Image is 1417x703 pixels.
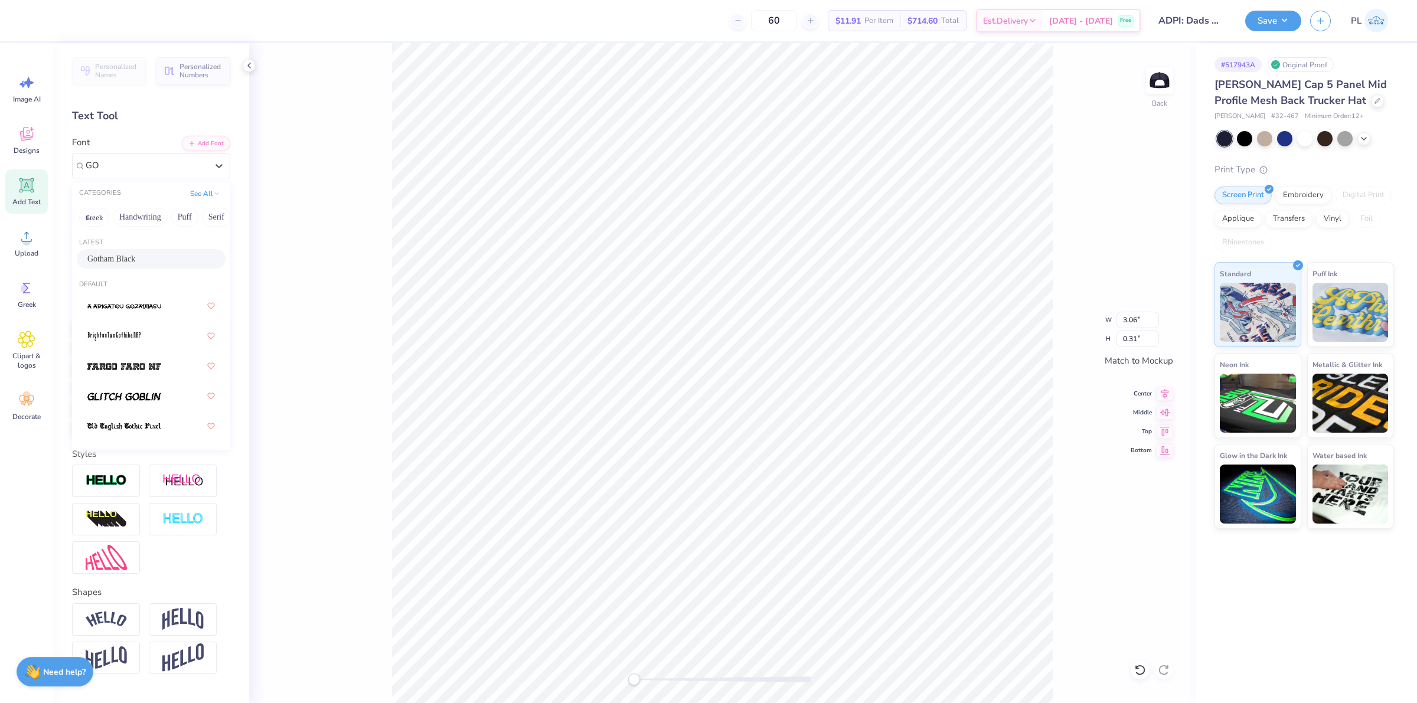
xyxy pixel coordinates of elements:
[86,545,127,570] img: Free Distort
[182,136,230,151] button: Add Font
[7,351,46,370] span: Clipart & logos
[1351,14,1362,28] span: PL
[1214,234,1272,251] div: Rhinestones
[12,197,41,207] span: Add Text
[1353,210,1380,228] div: Foil
[202,208,231,227] button: Serif
[1245,11,1301,31] button: Save
[1265,210,1312,228] div: Transfers
[87,393,161,401] img: Glitch Goblin
[1214,187,1272,204] div: Screen Print
[87,253,135,265] span: Gotham Black
[1214,112,1265,122] span: [PERSON_NAME]
[1131,427,1152,436] span: Top
[43,666,86,678] strong: Need help?
[72,108,230,124] div: Text Tool
[1131,446,1152,455] span: Bottom
[1312,374,1389,433] img: Metallic & Glitter Ink
[95,63,139,79] span: Personalized Names
[1214,163,1393,176] div: Print Type
[1271,112,1299,122] span: # 32-467
[1312,267,1337,280] span: Puff Ink
[1220,358,1249,371] span: Neon Ink
[1220,449,1287,462] span: Glow in the Dark Ink
[907,15,938,27] span: $714.60
[162,643,204,672] img: Rise
[1220,283,1296,342] img: Standard
[1305,112,1364,122] span: Minimum Order: 12 +
[1312,358,1382,371] span: Metallic & Glitter Ink
[1152,98,1167,109] div: Back
[72,447,96,461] label: Styles
[1120,17,1131,25] span: Free
[13,94,41,104] span: Image AI
[162,473,204,488] img: Shadow
[72,57,146,84] button: Personalized Names
[171,208,198,227] button: Puff
[1214,77,1387,107] span: [PERSON_NAME] Cap 5 Panel Mid Profile Mesh Back Trucker Hat
[72,238,230,248] div: Latest
[1220,267,1251,280] span: Standard
[1131,408,1152,417] span: Middle
[162,608,204,630] img: Arch
[1214,210,1262,228] div: Applique
[1214,57,1262,72] div: # 517943A
[1220,374,1296,433] img: Neon Ink
[1131,389,1152,398] span: Center
[1220,465,1296,524] img: Glow in the Dark Ink
[113,208,168,227] button: Handwriting
[1275,187,1331,204] div: Embroidery
[87,423,161,431] img: Old English Gothic Pixel
[835,15,861,27] span: $11.91
[1346,9,1393,32] a: PL
[86,612,127,627] img: Arc
[941,15,959,27] span: Total
[1364,9,1388,32] img: Pamela Lois Reyes
[86,510,127,529] img: 3D Illusion
[79,188,121,198] div: CATEGORIES
[1312,449,1367,462] span: Water based Ink
[72,586,102,599] label: Shapes
[628,673,640,685] div: Accessibility label
[1150,9,1236,32] input: Untitled Design
[79,208,109,227] button: Greek
[1148,68,1171,92] img: Back
[87,332,141,341] img: BrightonTwo Gothika NBP
[179,63,223,79] span: Personalized Numbers
[1268,57,1334,72] div: Original Proof
[864,15,893,27] span: Per Item
[18,300,36,309] span: Greek
[1312,465,1389,524] img: Water based Ink
[751,10,797,31] input: – –
[1049,15,1113,27] span: [DATE] - [DATE]
[1312,283,1389,342] img: Puff Ink
[72,136,90,149] label: Font
[983,15,1028,27] span: Est. Delivery
[87,302,161,310] img: a Arigatou Gozaimasu
[12,412,41,421] span: Decorate
[86,646,127,669] img: Flag
[15,248,38,258] span: Upload
[86,474,127,488] img: Stroke
[162,512,204,526] img: Negative Space
[72,280,230,290] div: Default
[1335,187,1392,204] div: Digital Print
[87,362,161,371] img: Fargo Faro NF
[14,146,40,155] span: Designs
[156,57,230,84] button: Personalized Numbers
[1316,210,1349,228] div: Vinyl
[187,188,223,200] button: See All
